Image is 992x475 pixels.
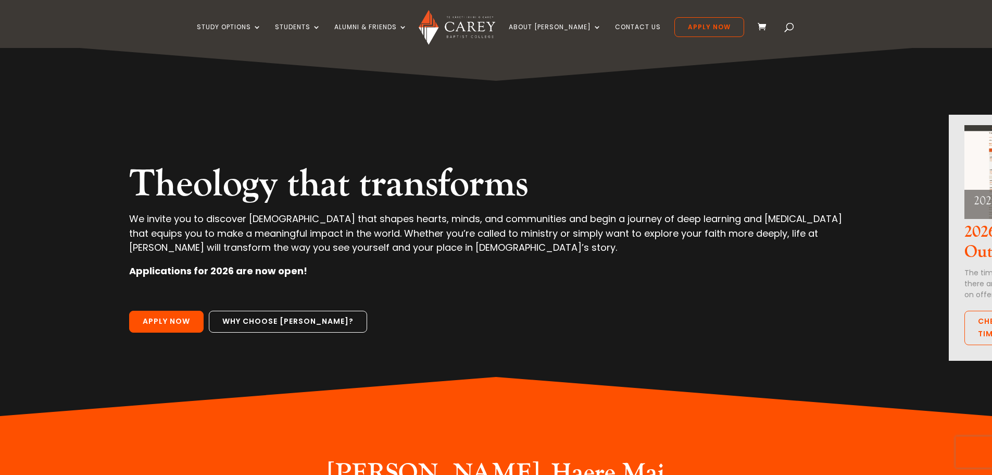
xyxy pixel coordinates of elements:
a: Students [275,23,321,48]
img: Carey Baptist College [419,10,495,45]
a: Why choose [PERSON_NAME]? [209,311,367,333]
strong: Applications for 2026 are now open! [129,264,307,277]
a: Study Options [197,23,261,48]
a: About [PERSON_NAME] [509,23,601,48]
a: Apply Now [129,311,204,333]
a: Apply Now [674,17,744,37]
p: We invite you to discover [DEMOGRAPHIC_DATA] that shapes hearts, minds, and communities and begin... [129,212,862,264]
a: Contact Us [615,23,661,48]
h2: Theology that transforms [129,162,862,212]
a: Alumni & Friends [334,23,407,48]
